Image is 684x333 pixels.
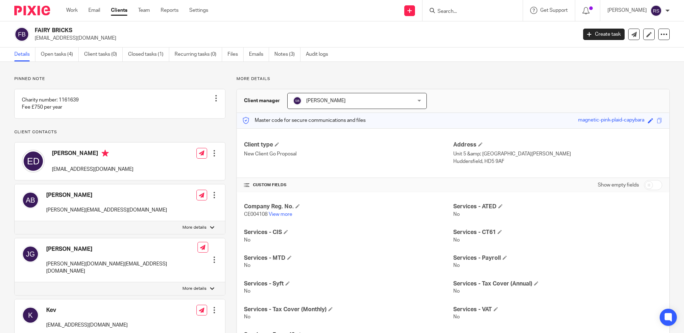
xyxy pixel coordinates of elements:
p: [EMAIL_ADDRESS][DOMAIN_NAME] [46,322,128,329]
span: No [453,314,460,319]
p: Huddersfield, HD5 9AF [453,158,662,165]
span: No [244,289,250,294]
a: Closed tasks (1) [128,48,169,61]
img: svg%3E [22,150,45,173]
span: [PERSON_NAME] [306,98,346,103]
img: svg%3E [650,5,662,16]
img: svg%3E [22,245,39,263]
input: Search [437,9,501,15]
a: Email [88,7,100,14]
h4: Services - Syft [244,280,453,288]
a: Notes (3) [274,48,301,61]
span: No [453,263,460,268]
p: [PERSON_NAME][DOMAIN_NAME][EMAIL_ADDRESS][DOMAIN_NAME] [46,260,197,275]
h4: Services - ATED [453,203,662,210]
p: [EMAIL_ADDRESS][DOMAIN_NAME] [35,35,572,42]
p: More details [182,225,206,230]
h4: Client type [244,141,453,149]
span: CE004108 [244,212,268,217]
a: View more [269,212,292,217]
a: Client tasks (0) [84,48,123,61]
a: Audit logs [306,48,333,61]
a: Team [138,7,150,14]
h4: Services - VAT [453,306,662,313]
p: Unit 5 &amp; [GEOGRAPHIC_DATA][PERSON_NAME] [453,150,662,158]
h4: Services - MTD [244,254,453,262]
img: svg%3E [22,307,39,324]
a: Files [228,48,244,61]
p: Master code for secure communications and files [242,117,366,124]
span: No [244,238,250,243]
img: svg%3E [14,27,29,42]
span: No [453,238,460,243]
i: Primary [102,150,109,157]
img: svg%3E [22,192,39,209]
a: Open tasks (4) [41,48,79,61]
h4: Services - Tax Cover (Monthly) [244,306,453,313]
h4: Address [453,141,662,149]
p: [PERSON_NAME][EMAIL_ADDRESS][DOMAIN_NAME] [46,207,167,214]
p: Pinned note [14,76,225,82]
span: No [244,263,250,268]
a: Work [66,7,78,14]
p: New Client Go Proposal [244,150,453,158]
a: Emails [249,48,269,61]
h4: CUSTOM FIELDS [244,182,453,188]
a: Recurring tasks (0) [175,48,222,61]
p: [EMAIL_ADDRESS][DOMAIN_NAME] [52,166,133,173]
h4: Services - Payroll [453,254,662,262]
h4: [PERSON_NAME] [52,150,133,159]
h4: Services - CIS [244,229,453,236]
h4: [PERSON_NAME] [46,245,197,253]
h4: [PERSON_NAME] [46,192,167,199]
h4: Services - Tax Cover (Annual) [453,280,662,288]
a: Create task [583,29,625,40]
span: Get Support [540,8,568,13]
p: More details [236,76,670,82]
h2: FAIRY BRICKS [35,27,465,34]
p: [PERSON_NAME] [607,7,647,14]
label: Show empty fields [598,182,639,189]
h4: Kev [46,307,128,314]
span: No [453,289,460,294]
div: magnetic-pink-plaid-capybara [578,116,644,125]
p: Client contacts [14,129,225,135]
img: svg%3E [293,96,302,105]
h4: Services - CT61 [453,229,662,236]
a: Reports [161,7,179,14]
a: Details [14,48,35,61]
h3: Client manager [244,97,280,104]
a: Clients [111,7,127,14]
a: Settings [189,7,208,14]
img: Pixie [14,6,50,15]
p: More details [182,286,206,292]
span: No [244,314,250,319]
h4: Company Reg. No. [244,203,453,210]
span: No [453,212,460,217]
